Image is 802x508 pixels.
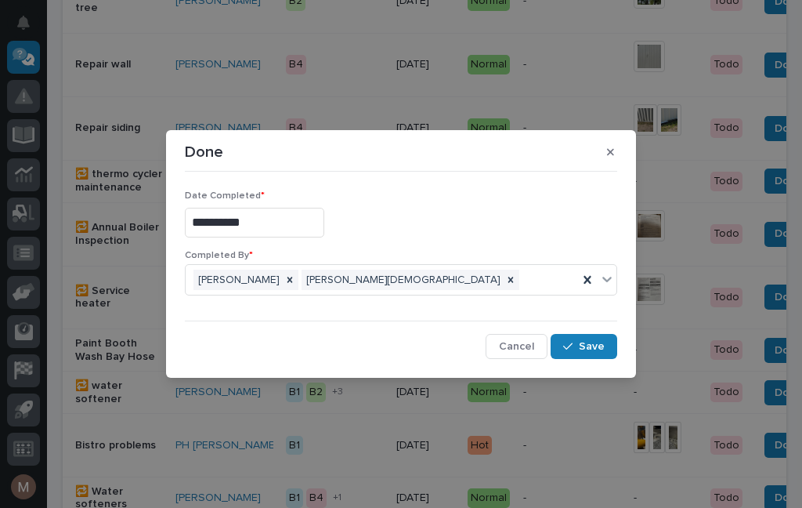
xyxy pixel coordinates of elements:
[551,334,617,359] button: Save
[302,270,502,291] div: [PERSON_NAME][DEMOGRAPHIC_DATA]
[499,339,534,354] span: Cancel
[185,251,253,260] span: Completed By
[579,339,605,354] span: Save
[185,143,223,161] p: Done
[185,191,265,201] span: Date Completed
[486,334,547,359] button: Cancel
[193,270,281,291] div: [PERSON_NAME]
